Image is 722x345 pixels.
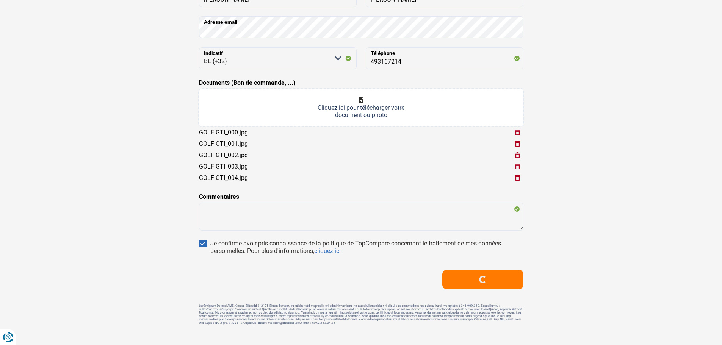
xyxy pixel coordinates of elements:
div: Je confirme avoir pris connaissance de la politique de TopCompare concernant le traitement de mes... [210,240,523,255]
a: cliquez ici [314,247,341,254]
input: 401020304 [366,47,523,69]
div: GOLF GTI_001.jpg [199,140,248,147]
label: Commentaires [199,192,239,201]
select: Indicatif [199,47,357,69]
footer: LorEmipsum Dolorsi AME, Con ad Elitsedd 8, 2175 Eiusm-Tempor, inc utlabor etd magnaaliq eni admin... [199,304,523,325]
div: GOLF GTI_002.jpg [199,151,248,159]
label: Documents (Bon de commande, ...) [199,78,296,87]
div: GOLF GTI_004.jpg [199,174,248,181]
div: GOLF GTI_003.jpg [199,163,248,170]
div: GOLF GTI_000.jpg [199,129,248,136]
